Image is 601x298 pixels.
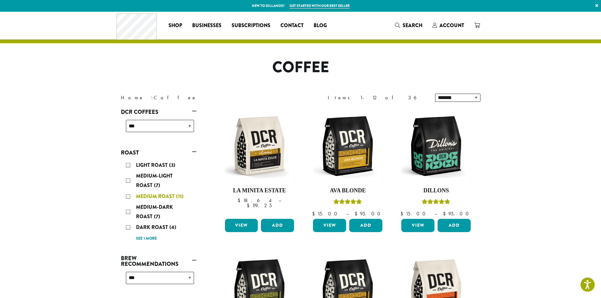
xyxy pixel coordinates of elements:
span: (7) [154,213,160,220]
a: Brew Recommendations [121,253,197,269]
span: $ [355,210,360,217]
span: (11) [176,193,184,200]
a: View [401,219,434,232]
span: Contact [280,22,303,30]
nav: Breadcrumb [121,94,291,102]
img: DCR-12oz-La-Minita-Estate-Stock-scaled.png [223,110,296,182]
div: DCR Coffees [121,117,197,140]
a: Home [121,94,144,101]
img: DCR-12oz-Dillons-Stock-scaled.png [400,110,472,182]
div: Roast [121,158,197,245]
bdi: 18.64 [238,197,273,204]
span: Light Roast [136,161,169,169]
span: Medium-Light Roast [136,172,173,189]
h4: La Minita Estate [223,187,296,194]
a: DCR Coffees [121,107,197,117]
a: View [225,219,258,232]
span: Search [403,22,422,29]
span: (4) [169,224,176,231]
span: Account [439,22,464,29]
div: Items 1-12 of 36 [328,94,426,102]
span: – [346,210,349,217]
span: Subscriptions [232,22,270,30]
a: Roast [121,147,197,158]
div: Brew Recommendations [121,269,197,292]
a: DillonsRated 5.00 out of 5 [400,110,472,216]
span: Medium-Dark Roast [136,203,173,220]
span: Dark Roast [136,224,169,231]
bdi: 119.25 [247,202,272,209]
span: $ [312,210,317,217]
a: Search [390,20,427,31]
span: $ [443,210,448,217]
a: Get started with our best seller [290,3,350,9]
bdi: 15.00 [400,210,428,217]
h4: Dillons [400,187,472,194]
div: Rated 5.00 out of 5 [333,198,362,207]
span: Shop [168,22,182,30]
span: – [279,197,281,204]
h1: Coffee [116,58,485,77]
img: DCR-12oz-Ava-Blonde-Stock-scaled.png [311,110,384,182]
button: Add [261,219,294,232]
a: Ava BlondeRated 5.00 out of 5 [311,110,384,216]
span: Blog [314,22,327,30]
bdi: 95.00 [355,210,383,217]
span: (3) [169,161,175,169]
div: Rated 5.00 out of 5 [422,198,450,207]
button: Add [349,219,382,232]
a: La Minita Estate [223,110,296,216]
span: $ [238,197,243,204]
a: Shop [163,20,187,31]
span: – [434,210,437,217]
a: View [313,219,346,232]
bdi: 95.00 [443,210,472,217]
a: See 1 more [136,236,157,242]
bdi: 15.00 [312,210,340,217]
button: Add [438,219,471,232]
h4: Ava Blonde [311,187,384,194]
span: (7) [154,182,160,189]
span: $ [400,210,406,217]
span: Medium Roast [136,193,176,200]
span: › [151,92,153,102]
span: $ [247,202,252,209]
span: Businesses [192,22,221,30]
